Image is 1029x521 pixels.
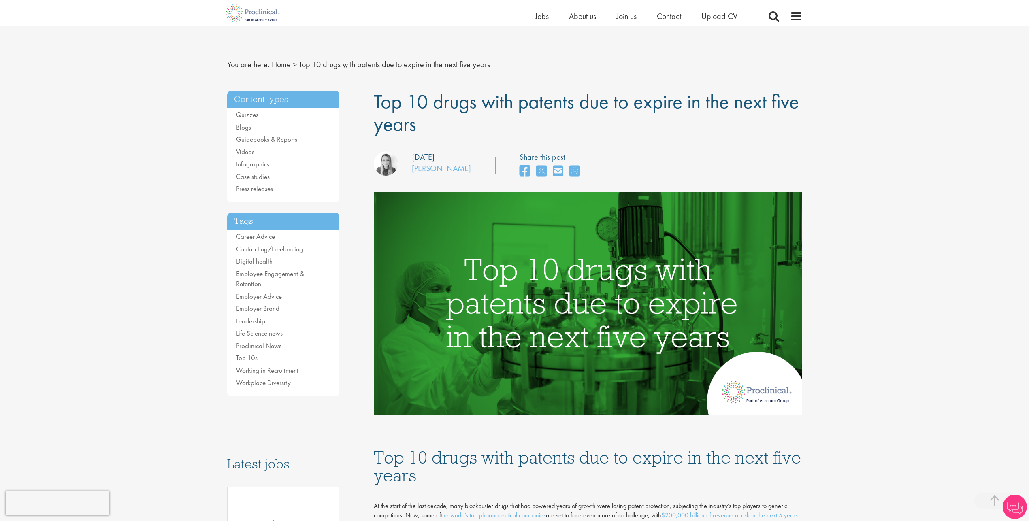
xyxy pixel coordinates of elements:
[616,11,637,21] a: Join us
[569,163,580,180] a: share on whats app
[520,151,584,163] label: Share this post
[236,292,282,301] a: Employer Advice
[236,123,251,132] a: Blogs
[236,184,273,193] a: Press releases
[236,317,265,325] a: Leadership
[236,110,258,119] a: Quizzes
[569,11,596,21] a: About us
[227,91,340,108] h3: Content types
[412,151,435,163] div: [DATE]
[236,245,303,253] a: Contracting/Freelancing
[293,59,297,70] span: >
[412,163,471,174] a: [PERSON_NAME]
[236,269,304,289] a: Employee Engagement & Retention
[236,341,281,350] a: Proclinical News
[272,59,291,70] a: breadcrumb link
[236,135,297,144] a: Guidebooks & Reports
[6,491,109,515] iframe: reCAPTCHA
[374,449,802,484] h1: Top 10 drugs with patents due to expire in the next five years
[227,59,270,70] span: You are here:
[553,163,563,180] a: share on email
[1003,495,1027,519] img: Chatbot
[701,11,737,21] a: Upload CV
[535,11,549,21] a: Jobs
[236,147,254,156] a: Videos
[374,89,799,137] span: Top 10 drugs with patents due to expire in the next five years
[236,232,275,241] a: Career Advice
[374,151,398,176] img: Hannah Burke
[236,257,273,266] a: Digital health
[236,172,270,181] a: Case studies
[661,511,798,519] a: $200,000 billion of revenue at risk in the next 5 years
[441,511,546,519] a: the world’s top pharmaceutical companies
[236,329,283,338] a: Life Science news
[227,437,340,476] h3: Latest jobs
[657,11,681,21] a: Contact
[374,192,802,415] img: Top 10 blockbuster drugs facing patent expiry in the next 5 years
[536,163,547,180] a: share on twitter
[227,213,340,230] h3: Tags
[236,366,298,375] a: Working in Recruitment
[236,304,279,313] a: Employer Brand
[236,353,258,362] a: Top 10s
[520,163,530,180] a: share on facebook
[299,59,490,70] span: Top 10 drugs with patents due to expire in the next five years
[236,159,269,168] a: Infographics
[236,378,291,387] a: Workplace Diversity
